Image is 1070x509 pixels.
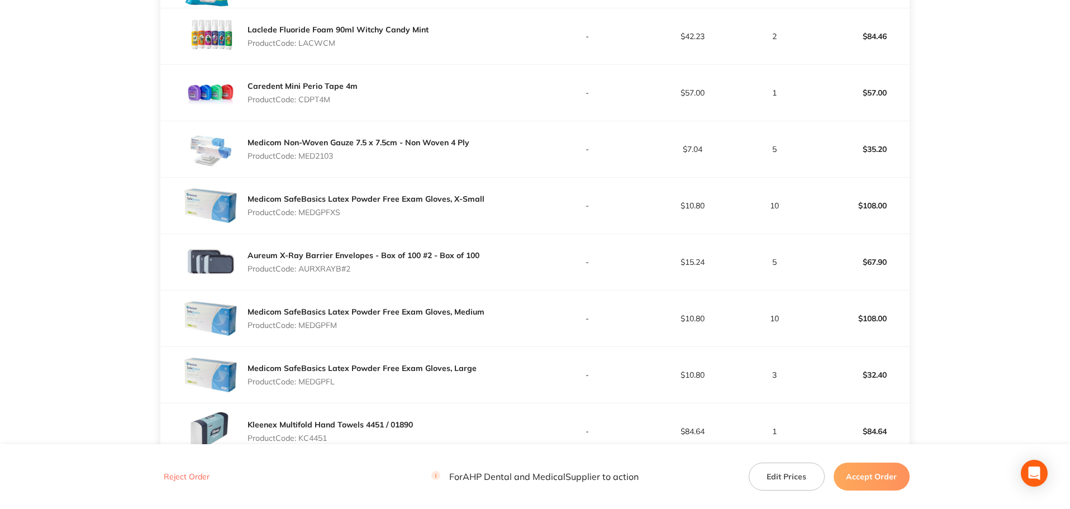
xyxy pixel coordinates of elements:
[805,136,909,163] p: $35.20
[805,23,909,50] p: $84.46
[749,463,825,491] button: Edit Prices
[248,95,358,104] p: Product Code: CDPT4M
[805,79,909,106] p: $57.00
[536,370,640,379] p: -
[248,81,358,91] a: Caredent Mini Perio Tape 4m
[745,314,804,323] p: 10
[745,258,804,267] p: 5
[745,32,804,41] p: 2
[1021,460,1048,487] div: Open Intercom Messenger
[431,472,639,482] p: For AHP Dental and Medical Supplier to action
[248,39,429,47] p: Product Code: LACWCM
[248,363,477,373] a: Medicom SafeBasics Latex Powder Free Exam Gloves, Large
[183,65,239,121] img: c3Bzazg3Yg
[536,314,640,323] p: -
[640,427,744,436] p: $84.64
[536,88,640,97] p: -
[248,420,413,430] a: Kleenex Multifold Hand Towels 4451 / 01890
[834,463,910,491] button: Accept Order
[640,145,744,154] p: $7.04
[536,258,640,267] p: -
[183,291,239,346] img: ZGFpbWFtMQ
[183,234,239,290] img: YnBhY3V4bQ
[248,321,484,330] p: Product Code: MEDGPFM
[745,88,804,97] p: 1
[183,8,239,64] img: Y2dqdWdybQ
[640,370,744,379] p: $10.80
[160,472,213,482] button: Reject Order
[745,427,804,436] p: 1
[640,88,744,97] p: $57.00
[640,258,744,267] p: $15.24
[745,201,804,210] p: 10
[805,192,909,219] p: $108.00
[248,264,479,273] p: Product Code: AURXRAYB#2
[248,194,484,204] a: Medicom SafeBasics Latex Powder Free Exam Gloves, X-Small
[183,403,239,459] img: cmNrNTcwdg
[640,314,744,323] p: $10.80
[640,201,744,210] p: $10.80
[536,201,640,210] p: -
[248,250,479,260] a: Aureum X-Ray Barrier Envelopes - Box of 100 #2 - Box of 100
[183,347,239,403] img: cnFqc25iOQ
[248,377,477,386] p: Product Code: MEDGPFL
[536,32,640,41] p: -
[745,370,804,379] p: 3
[745,145,804,154] p: 5
[640,32,744,41] p: $42.23
[805,418,909,445] p: $84.64
[536,427,640,436] p: -
[183,178,239,234] img: cWJzcnpvMg
[536,145,640,154] p: -
[248,307,484,317] a: Medicom SafeBasics Latex Powder Free Exam Gloves, Medium
[248,25,429,35] a: Laclede Fluoride Foam 90ml Witchy Candy Mint
[248,208,484,217] p: Product Code: MEDGPFXS
[805,305,909,332] p: $108.00
[805,249,909,275] p: $67.90
[248,434,413,443] p: Product Code: KC4451
[248,137,469,148] a: Medicom Non-Woven Gauze 7.5 x 7.5cm - Non Woven 4 Ply
[805,361,909,388] p: $32.40
[183,121,239,177] img: ZXo4ZjM5cA
[248,151,469,160] p: Product Code: MED2103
